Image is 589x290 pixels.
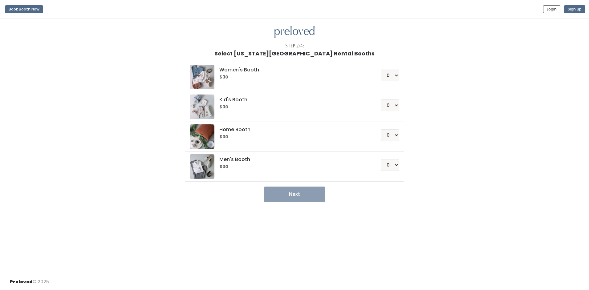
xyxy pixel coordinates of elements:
h5: Men's Booth [219,157,366,162]
h5: Home Booth [219,127,366,132]
div: © 2025 [10,274,49,285]
h6: $30 [219,105,366,110]
img: preloved logo [190,65,214,89]
h5: Kid's Booth [219,97,366,103]
h1: Select [US_STATE][GEOGRAPHIC_DATA] Rental Booths [214,50,375,57]
button: Sign up [564,5,585,13]
h6: $30 [219,75,366,80]
span: Preloved [10,279,33,285]
img: preloved logo [190,124,214,149]
img: preloved logo [190,95,214,119]
button: Next [264,187,325,202]
h6: $30 [219,135,366,139]
img: preloved logo [274,26,315,38]
h6: $30 [219,164,366,169]
h5: Women's Booth [219,67,366,73]
div: Step 2/4: [285,43,304,49]
img: preloved logo [190,154,214,179]
button: Login [543,5,560,13]
a: Book Booth Now [5,2,43,16]
button: Book Booth Now [5,5,43,13]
